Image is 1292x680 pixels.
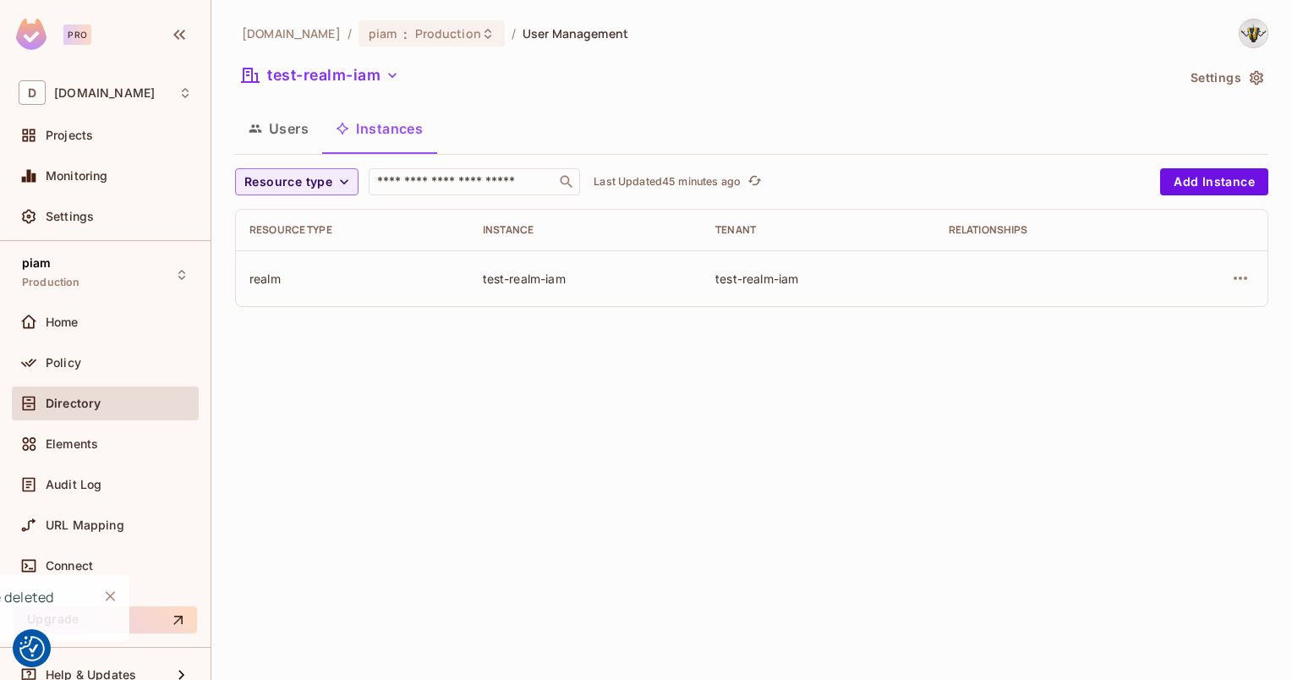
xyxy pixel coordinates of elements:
[242,25,341,41] span: the active workspace
[1240,19,1267,47] img: Hartmann, Patrick
[483,223,689,237] div: Instance
[46,129,93,142] span: Projects
[415,25,481,41] span: Production
[19,80,46,105] span: D
[46,356,81,370] span: Policy
[63,25,91,45] div: Pro
[54,86,155,100] span: Workspace: datev.de
[369,25,397,41] span: piam
[16,19,47,50] img: SReyMgAAAABJRU5ErkJggg==
[715,223,922,237] div: Tenant
[22,276,80,289] span: Production
[1184,64,1268,91] button: Settings
[348,25,352,41] li: /
[19,636,45,661] button: Consent Preferences
[46,169,108,183] span: Monitoring
[244,172,332,193] span: Resource type
[322,107,436,150] button: Instances
[22,256,52,270] span: piam
[249,271,456,287] div: realm
[46,210,94,223] span: Settings
[512,25,516,41] li: /
[715,271,922,287] div: test-realm-iam
[744,172,764,192] button: refresh
[46,518,124,532] span: URL Mapping
[949,223,1155,237] div: Relationships
[19,636,45,661] img: Revisit consent button
[46,559,93,573] span: Connect
[594,175,741,189] p: Last Updated 45 minutes ago
[46,437,98,451] span: Elements
[235,168,359,195] button: Resource type
[523,25,628,41] span: User Management
[741,172,764,192] span: Click to refresh data
[483,271,689,287] div: test-realm-iam
[235,62,406,89] button: test-realm-iam
[1160,168,1268,195] button: Add Instance
[249,223,456,237] div: Resource type
[747,173,762,190] span: refresh
[235,107,322,150] button: Users
[402,27,408,41] span: :
[46,315,79,329] span: Home
[46,397,101,410] span: Directory
[46,478,101,491] span: Audit Log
